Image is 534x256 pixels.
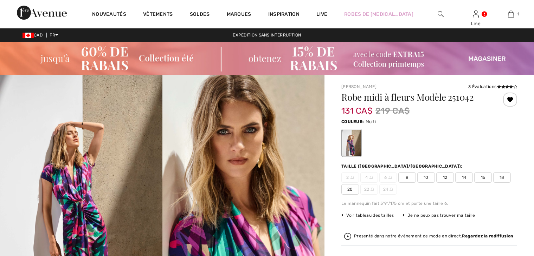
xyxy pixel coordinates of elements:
[390,188,393,191] img: ring-m.svg
[341,99,373,116] span: 131 CA$
[341,200,517,207] div: Le mannequin fait 5'9"/175 cm et porte une taille 6.
[341,93,488,102] h1: Robe midi à fleurs Modèle 251042
[366,119,376,124] span: Multi
[468,83,517,90] div: 3 Évaluations
[17,6,67,20] img: 1ère Avenue
[371,188,374,191] img: ring-m.svg
[143,11,173,19] a: Vêtements
[493,172,511,183] span: 18
[341,163,464,169] div: Taille ([GEOGRAPHIC_DATA]/[GEOGRAPHIC_DATA]):
[436,172,454,183] span: 12
[344,11,413,18] a: Robes de [MEDICAL_DATA]
[398,172,416,183] span: 8
[369,176,373,179] img: ring-m.svg
[455,172,473,183] span: 14
[92,11,126,19] a: Nouveautés
[227,11,251,19] a: Marques
[341,212,394,218] span: Voir tableau des tailles
[316,11,327,18] a: Live
[341,119,364,124] span: Couleur:
[508,10,514,18] img: Mon panier
[22,33,45,38] span: CAD
[517,11,519,17] span: 1
[379,172,397,183] span: 6
[268,11,300,19] span: Inspiration
[341,84,377,89] a: [PERSON_NAME]
[388,176,392,179] img: ring-m.svg
[494,10,528,18] a: 1
[22,33,34,38] img: Canadian Dollar
[462,234,513,238] strong: Regardez la rediffusion
[50,33,58,38] span: FR
[473,10,479,18] img: Mes infos
[403,212,475,218] div: Je ne peux pas trouver ma taille
[417,172,435,183] span: 10
[354,234,513,238] div: Presenté dans notre événement de mode en direct.
[341,172,359,183] span: 2
[360,172,378,183] span: 4
[350,176,354,179] img: ring-m.svg
[190,11,210,19] a: Soldes
[344,233,351,240] img: Regardez la rediffusion
[458,20,493,27] div: Line
[360,184,378,195] span: 22
[342,130,361,156] div: Multi
[341,184,359,195] span: 20
[375,105,410,117] span: 219 CA$
[438,10,444,18] img: recherche
[379,184,397,195] span: 24
[474,172,492,183] span: 16
[473,11,479,17] a: Se connecter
